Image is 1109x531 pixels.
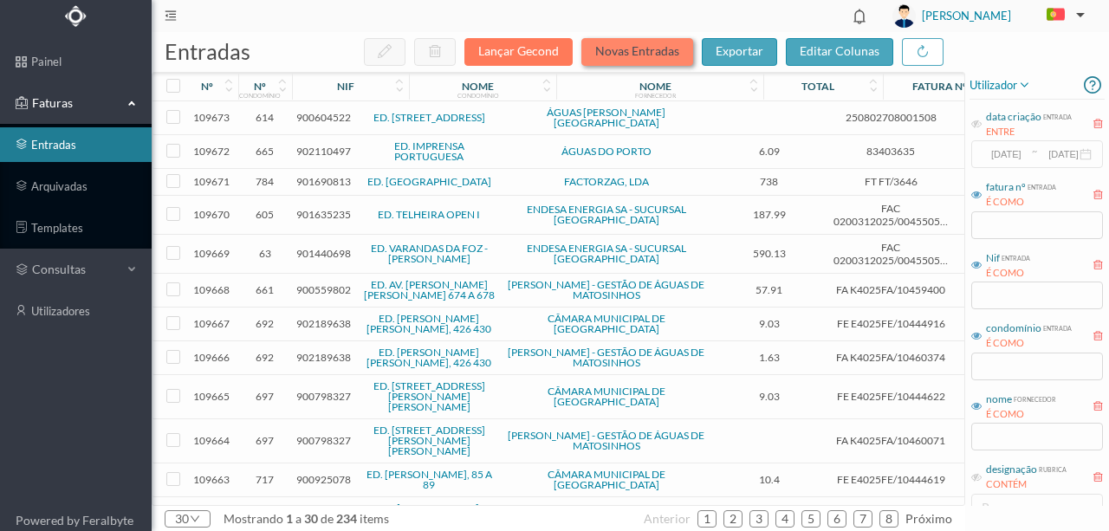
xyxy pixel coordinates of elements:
div: É COMO [986,407,1056,422]
a: CÂMARA MUNICIPAL DE [GEOGRAPHIC_DATA] [548,468,665,491]
button: editar colunas [786,38,893,66]
div: rubrica [1037,462,1067,475]
div: É COMO [986,195,1056,210]
a: ED. TELHEIRA OPEN I [378,208,480,221]
span: 902189638 [296,351,351,364]
li: 1 [697,510,717,528]
span: a [295,511,302,526]
span: 1.63 [714,351,825,364]
span: 900604522 [296,111,351,124]
div: designação [986,462,1037,477]
span: anterior [644,511,691,526]
span: 738 [714,175,825,188]
span: 109671 [190,175,234,188]
div: Nif [986,250,1000,266]
span: 902110497 [296,145,351,158]
span: Faturas [28,94,123,112]
span: FE E4025FE/10444619 [833,473,949,486]
div: nome [639,80,671,93]
a: ED. [PERSON_NAME] [PERSON_NAME], 426 430 [366,312,491,335]
div: entrada [1000,250,1030,263]
span: entradas [165,38,250,64]
span: 901440698 [296,247,351,260]
span: FE E4025FE/10444622 [833,390,949,403]
span: 109673 [190,111,234,124]
button: Lançar Gecond [464,38,573,66]
span: 109664 [190,434,234,447]
div: nº [201,80,213,93]
div: condomínio [986,321,1041,336]
span: 6.09 [714,145,825,158]
span: 9.03 [714,317,825,330]
span: 83403635 [833,145,949,158]
span: 109666 [190,351,234,364]
li: 6 [827,510,846,528]
span: 901690813 [296,175,351,188]
div: É COMO [986,266,1030,281]
li: 2 [723,510,743,528]
span: 900925078 [296,473,351,486]
div: nome [462,80,494,93]
div: fatura nº [912,80,967,93]
div: É COMO [986,336,1072,351]
div: condomínio [239,92,281,99]
li: 7 [853,510,872,528]
div: CONTÉM [986,477,1067,492]
a: ÁGUAS [PERSON_NAME][GEOGRAPHIC_DATA] [547,106,665,129]
button: exportar [702,38,777,66]
a: ENDESA ENERGIA SA - SUCURSAL [GEOGRAPHIC_DATA] [527,242,686,265]
a: [PERSON_NAME] - GESTÃO DE ÁGUAS DE MATOSINHOS [508,278,704,301]
span: 109672 [190,145,234,158]
span: 692 [243,317,288,330]
a: ENDESA ENERGIA SA - SUCURSAL [GEOGRAPHIC_DATA] [527,203,686,226]
span: Novas Entradas [581,43,702,58]
div: entrada [1041,109,1072,122]
span: 900798327 [296,390,351,403]
span: 697 [243,434,288,447]
img: Logo [65,5,87,27]
li: 8 [879,510,898,528]
span: 109668 [190,283,234,296]
span: mostrando [224,511,283,526]
span: exportar [716,43,763,58]
a: CÂMARA MUNICIPAL DE [GEOGRAPHIC_DATA] [548,312,665,335]
a: [PERSON_NAME] - GESTÃO DE ÁGUAS DE MATOSINHOS [508,346,704,369]
div: ENTRE [986,125,1072,139]
img: user_titan3.af2715ee.jpg [892,4,916,28]
span: Água [957,434,1061,447]
a: [PERSON_NAME] - GESTÃO DE ÁGUAS DE MATOSINHOS [508,429,704,452]
span: 109669 [190,247,234,260]
span: de [321,511,334,526]
div: nome [986,392,1012,407]
span: 9.03 [714,390,825,403]
a: FACTORZAG, LDA [564,175,649,188]
span: Eletricidade [957,208,1061,221]
span: 109667 [190,317,234,330]
i: icon: question-circle-o [1084,72,1101,99]
div: fornecedor [1012,392,1056,405]
span: 697 [243,390,288,403]
span: 109670 [190,208,234,221]
span: 692 [243,351,288,364]
div: entrada [1041,321,1072,333]
span: FAC 0200312025/0045505888 [833,202,949,228]
span: items [360,511,389,526]
li: 4 [775,510,794,528]
span: 590.13 [714,247,825,260]
span: 901635235 [296,208,351,221]
div: data criação [986,109,1041,125]
span: 605 [243,208,288,221]
div: fatura nº [986,179,1026,195]
span: utilizador [970,74,1031,95]
button: Novas Entradas [581,38,693,66]
a: ED. [PERSON_NAME], 85 A 89 [366,468,492,491]
li: 5 [801,510,820,528]
span: consultas [32,261,119,278]
a: ED. [STREET_ADDRESS][PERSON_NAME][PERSON_NAME] [373,379,485,413]
i: icon: bell [848,5,871,28]
span: 1 [283,511,295,526]
span: FA K4025FA/10460374 [833,351,949,364]
span: 614 [243,111,288,124]
span: FA K4025FA/10459400 [833,283,949,296]
div: entrada [1026,179,1056,192]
